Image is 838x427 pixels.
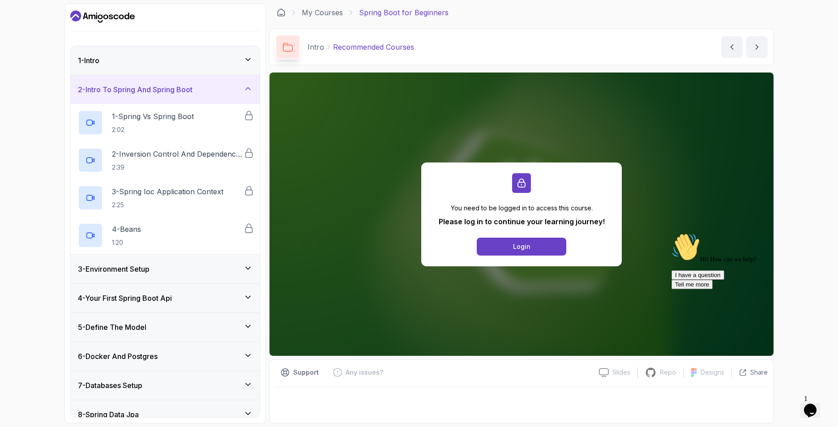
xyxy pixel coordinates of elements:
p: 1 - Spring Vs Spring Boot [112,111,194,122]
div: 👋Hi! How can we help?I have a questionTell me more [4,4,165,60]
button: 3-Environment Setup [71,255,260,283]
p: 3 - Spring Ioc Application Context [112,186,223,197]
h3: 4 - Your First Spring Boot Api [78,293,172,303]
button: next content [746,36,768,58]
button: previous content [721,36,743,58]
p: 2:39 [112,163,244,172]
h3: 6 - Docker And Postgres [78,351,158,362]
h3: 8 - Spring Data Jpa [78,409,139,420]
p: Any issues? [346,368,383,377]
p: Support [293,368,319,377]
button: 4-Beans1:20 [78,223,252,248]
a: Dashboard [277,8,286,17]
button: 1-Intro [71,46,260,75]
button: 6-Docker And Postgres [71,342,260,371]
p: Repo [660,368,676,377]
a: My Courses [302,7,343,18]
h3: 3 - Environment Setup [78,264,150,274]
p: 2 - Inversion Control And Dependency Injection [112,149,244,159]
button: 4-Your First Spring Boot Api [71,284,260,312]
iframe: chat widget [668,229,829,387]
button: Tell me more [4,51,45,60]
h3: 7 - Databases Setup [78,380,142,391]
p: 4 - Beans [112,224,141,235]
button: Support button [275,365,324,380]
p: Please log in to continue your learning journey! [439,216,605,227]
button: 2-Intro To Spring And Spring Boot [71,75,260,104]
button: I have a question [4,41,56,51]
p: Slides [612,368,630,377]
p: Intro [308,42,324,52]
p: You need to be logged in to access this course. [439,204,605,213]
p: Spring Boot for Beginners [359,7,449,18]
span: Hi! How can we help? [4,27,89,34]
div: Login [513,242,530,251]
button: 2-Inversion Control And Dependency Injection2:39 [78,148,252,173]
h3: 2 - Intro To Spring And Spring Boot [78,84,192,95]
button: 5-Define The Model [71,313,260,342]
img: :wave: [4,4,32,32]
button: 1-Spring Vs Spring Boot2:02 [78,110,252,135]
h3: 5 - Define The Model [78,322,146,333]
button: 3-Spring Ioc Application Context2:25 [78,185,252,210]
button: Login [477,238,566,256]
p: 1:20 [112,238,141,247]
p: 2:25 [112,201,223,209]
iframe: chat widget [800,391,829,418]
button: 7-Databases Setup [71,371,260,400]
p: 2:02 [112,125,194,134]
a: Dashboard [70,9,135,24]
h3: 1 - Intro [78,55,99,66]
p: Recommended Courses [333,42,414,52]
